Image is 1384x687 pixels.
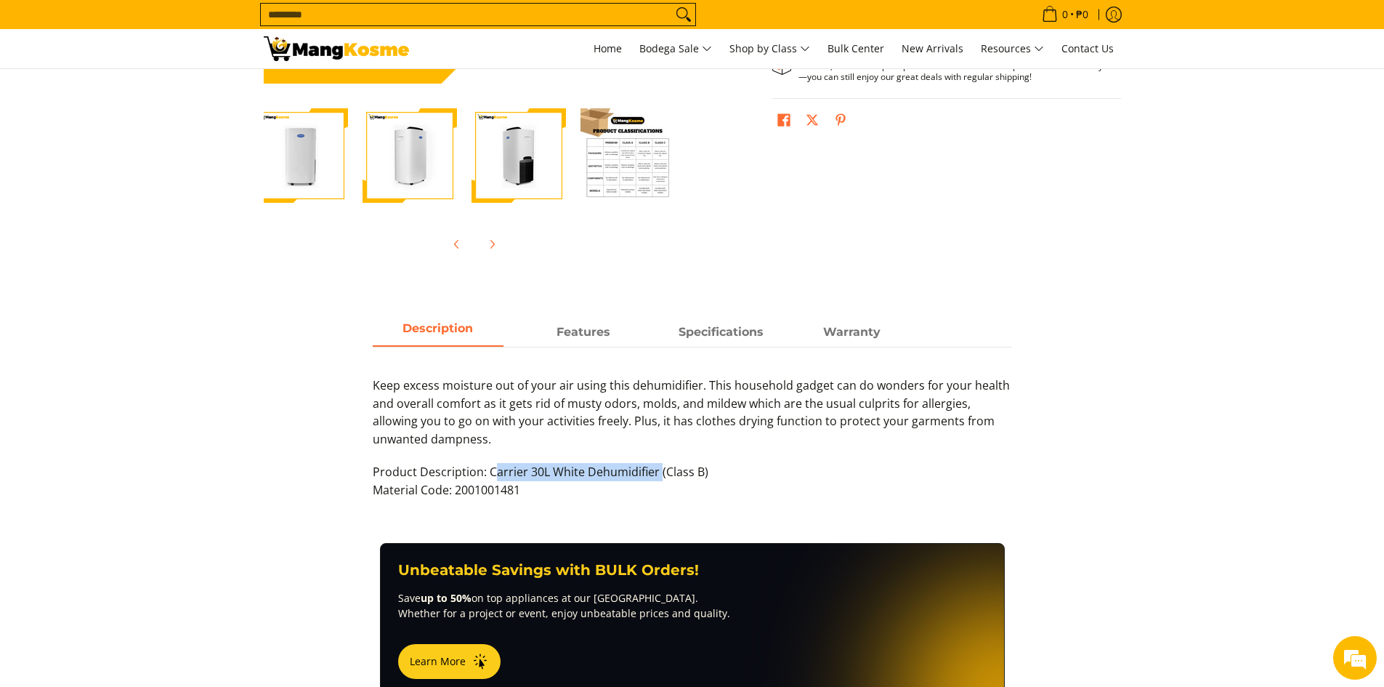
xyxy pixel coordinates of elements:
[820,29,891,68] a: Bulk Center
[672,4,695,25] button: Search
[363,108,457,203] img: Carrier 30L White Dehumidifier (Class B)-2
[472,108,566,203] img: Carrier 30L White Dehumidifier (Class B)-3
[774,110,794,134] a: Share on Facebook
[441,228,473,260] button: Previous
[798,60,1106,82] p: For now, warehouse pickups for online orders are on pause. But don’t worry—you can still enjoy ou...
[787,319,918,347] a: Description 3
[84,183,201,330] span: We're online!
[594,41,622,55] span: Home
[398,561,987,579] h3: Unbeatable Savings with BULK Orders!
[827,41,884,55] span: Bulk Center
[373,319,503,345] span: Description
[656,319,787,347] a: Description 2
[518,319,649,347] a: Description 1
[729,40,810,58] span: Shop by Class
[981,40,1044,58] span: Resources
[373,377,1010,447] span: Keep excess moisture out of your air using this dehumidifier. This household gadget can do wonder...
[632,29,719,68] a: Bodega Sale
[802,110,822,134] a: Post on X
[373,347,1012,514] div: Description
[1061,41,1114,55] span: Contact Us
[580,108,675,203] img: Carrier 30L White Dehumidifier (Class B)-4
[1074,9,1090,20] span: ₱0
[238,7,273,42] div: Minimize live chat window
[639,40,712,58] span: Bodega Sale
[424,29,1121,68] nav: Main Menu
[373,464,708,498] span: Product Description: Carrier 30L White Dehumidifier (Class B) Material Code: 2001001481
[679,325,764,339] strong: Specifications
[974,29,1051,68] a: Resources
[830,110,851,134] a: Pin on Pinterest
[1037,7,1093,23] span: •
[7,397,277,448] textarea: Type your message and hit 'Enter'
[1054,29,1121,68] a: Contact Us
[373,319,503,347] a: Description
[823,325,881,339] strong: Warranty
[586,29,629,68] a: Home
[722,29,817,68] a: Shop by Class
[557,325,610,339] strong: Features
[894,29,971,68] a: New Arrivals
[902,41,963,55] span: New Arrivals
[1060,9,1070,20] span: 0
[421,591,472,605] strong: up to 50%
[254,108,348,203] img: Carrier 30L White Dehumidifier (Class B)-1
[264,36,409,61] img: Carrier 30-Liter Dehumidifier - White (Class B) l Mang Kosme
[476,228,508,260] button: Next
[398,644,501,679] button: Learn More
[398,590,987,621] p: Save on top appliances at our [GEOGRAPHIC_DATA]. Whether for a project or event, enjoy unbeatable...
[76,81,244,100] div: Chat with us now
